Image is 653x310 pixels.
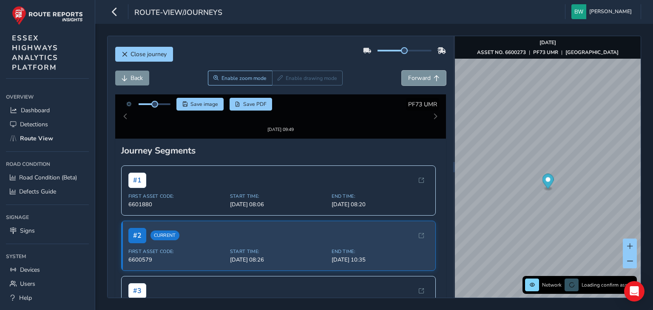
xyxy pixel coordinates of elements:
[128,241,225,247] span: First Asset Code:
[571,4,635,19] button: [PERSON_NAME]
[408,100,437,108] span: PF73 UMR
[230,98,273,111] button: PDF
[332,193,428,201] span: [DATE] 08:20
[128,296,225,302] span: First Asset Code:
[19,188,56,196] span: Defects Guide
[230,296,326,302] span: Start Time:
[332,296,428,302] span: End Time:
[134,7,222,19] span: route-view/journeys
[20,280,35,288] span: Users
[582,282,634,288] span: Loading confirm assets
[542,174,554,191] div: Map marker
[542,282,562,288] span: Network
[230,248,326,256] span: [DATE] 08:26
[128,248,225,256] span: 6600579
[128,185,225,192] span: First Asset Code:
[221,75,267,82] span: Enable zoom mode
[6,185,89,199] a: Defects Guide
[6,224,89,238] a: Signs
[12,6,83,25] img: rr logo
[150,223,179,233] span: Current
[477,49,526,56] strong: ASSET NO. 6600273
[6,103,89,117] a: Dashboard
[477,49,619,56] div: | |
[6,91,89,103] div: Overview
[6,291,89,305] a: Help
[19,294,32,302] span: Help
[131,50,167,58] span: Close journey
[6,171,89,185] a: Road Condition (Beta)
[402,71,446,85] button: Forward
[12,33,58,72] span: ESSEX HIGHWAYS ANALYTICS PLATFORM
[115,71,149,85] button: Back
[6,117,89,131] a: Detections
[255,115,307,122] div: [DATE] 09:49
[121,137,440,149] div: Journey Segments
[21,106,50,114] span: Dashboard
[6,263,89,277] a: Devices
[128,220,146,236] span: # 2
[6,158,89,171] div: Road Condition
[332,241,428,247] span: End Time:
[230,241,326,247] span: Start Time:
[589,4,632,19] span: [PERSON_NAME]
[6,211,89,224] div: Signage
[533,49,558,56] strong: PF73 UMR
[128,165,146,180] span: # 1
[208,71,272,85] button: Zoom
[230,185,326,192] span: Start Time:
[20,266,40,274] span: Devices
[20,120,48,128] span: Detections
[571,4,586,19] img: diamond-layout
[332,248,428,256] span: [DATE] 10:35
[255,107,307,115] img: Thumbnail frame
[19,173,77,182] span: Road Condition (Beta)
[20,134,53,142] span: Route View
[230,193,326,201] span: [DATE] 08:06
[131,74,143,82] span: Back
[565,49,619,56] strong: [GEOGRAPHIC_DATA]
[539,39,556,46] strong: [DATE]
[128,193,225,201] span: 6601880
[176,98,224,111] button: Save
[128,276,146,291] span: # 3
[332,185,428,192] span: End Time:
[6,250,89,263] div: System
[115,47,173,62] button: Close journey
[6,277,89,291] a: Users
[624,281,644,301] div: Open Intercom Messenger
[20,227,35,235] span: Signs
[190,101,218,108] span: Save image
[243,101,267,108] span: Save PDF
[408,74,431,82] span: Forward
[6,131,89,145] a: Route View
